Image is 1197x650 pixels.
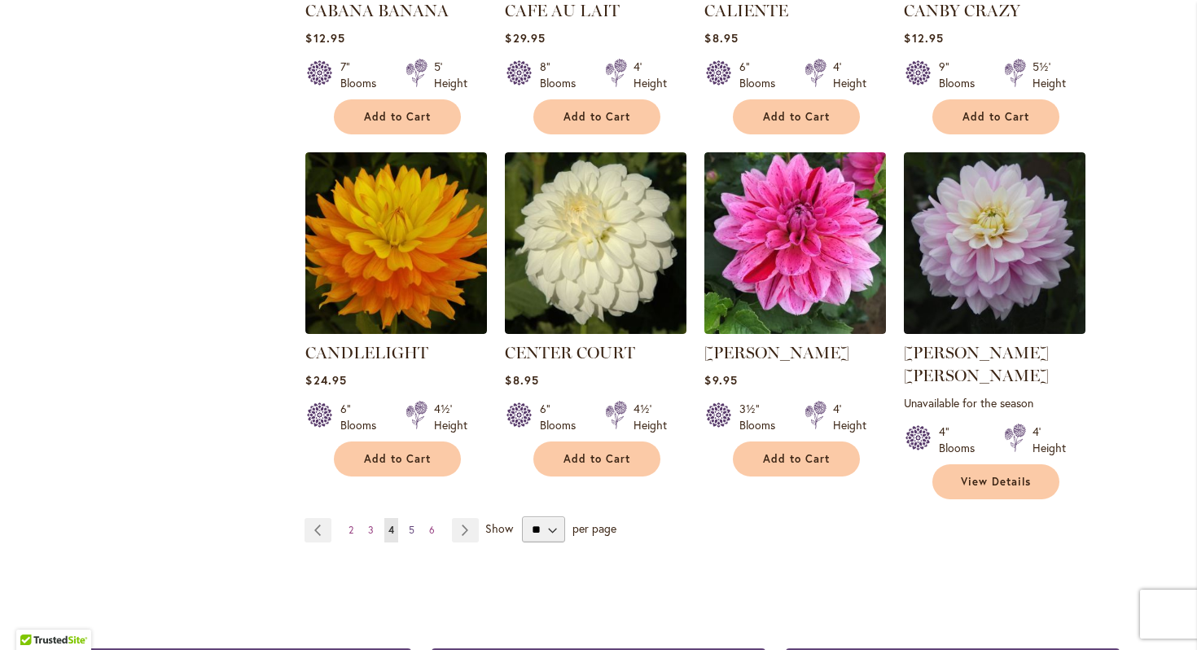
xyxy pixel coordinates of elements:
div: 6" Blooms [540,401,585,433]
a: CENTER COURT [505,322,686,337]
a: CAFE AU LAIT [505,1,620,20]
div: 7" Blooms [340,59,386,91]
div: 3½" Blooms [739,401,785,433]
img: CENTER COURT [505,152,686,334]
a: CHA CHING [704,322,886,337]
div: 4½' Height [634,401,667,433]
a: 2 [344,518,357,542]
a: CENTER COURT [505,343,635,362]
a: 3 [364,518,378,542]
span: per page [572,520,616,536]
a: CANDLELIGHT [305,322,487,337]
a: 6 [425,518,439,542]
a: CANBY CRAZY [904,1,1020,20]
a: [PERSON_NAME] [704,343,849,362]
span: Add to Cart [962,110,1029,124]
div: 4½' Height [434,401,467,433]
span: $8.95 [505,372,538,388]
div: 8" Blooms [540,59,585,91]
span: Add to Cart [763,110,830,124]
span: 6 [429,524,435,536]
a: [PERSON_NAME] [PERSON_NAME] [904,343,1049,385]
span: $12.95 [305,30,344,46]
div: 4' Height [833,401,866,433]
div: 4' Height [833,59,866,91]
iframe: Launch Accessibility Center [12,592,58,638]
span: View Details [961,475,1031,489]
div: 5½' Height [1033,59,1066,91]
img: CANDLELIGHT [305,152,487,334]
button: Add to Cart [334,99,461,134]
img: CHA CHING [704,152,886,334]
a: CANDLELIGHT [305,343,428,362]
button: Add to Cart [733,441,860,477]
button: Add to Cart [533,99,660,134]
div: 9" Blooms [939,59,984,91]
span: $24.95 [305,372,346,388]
span: 2 [349,524,353,536]
span: $8.95 [704,30,738,46]
div: 4' Height [1033,424,1066,456]
button: Add to Cart [533,441,660,477]
a: View Details [932,464,1059,499]
div: 6" Blooms [739,59,785,91]
a: CALIENTE [704,1,788,20]
button: Add to Cart [334,441,461,477]
span: Add to Cart [563,110,630,124]
a: CABANA BANANA [305,1,449,20]
span: Add to Cart [763,452,830,466]
div: 4' Height [634,59,667,91]
a: Charlotte Mae [904,322,1085,337]
span: 4 [388,524,394,536]
img: Charlotte Mae [904,152,1085,334]
button: Add to Cart [733,99,860,134]
a: 5 [405,518,419,542]
span: $9.95 [704,372,737,388]
span: $12.95 [904,30,943,46]
div: 5' Height [434,59,467,91]
span: 5 [409,524,414,536]
p: Unavailable for the season [904,395,1085,411]
span: Add to Cart [563,452,630,466]
span: Show [485,520,513,536]
span: $29.95 [505,30,545,46]
button: Add to Cart [932,99,1059,134]
span: Add to Cart [364,452,431,466]
span: 3 [368,524,374,536]
div: 6" Blooms [340,401,386,433]
div: 4" Blooms [939,424,984,456]
span: Add to Cart [364,110,431,124]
